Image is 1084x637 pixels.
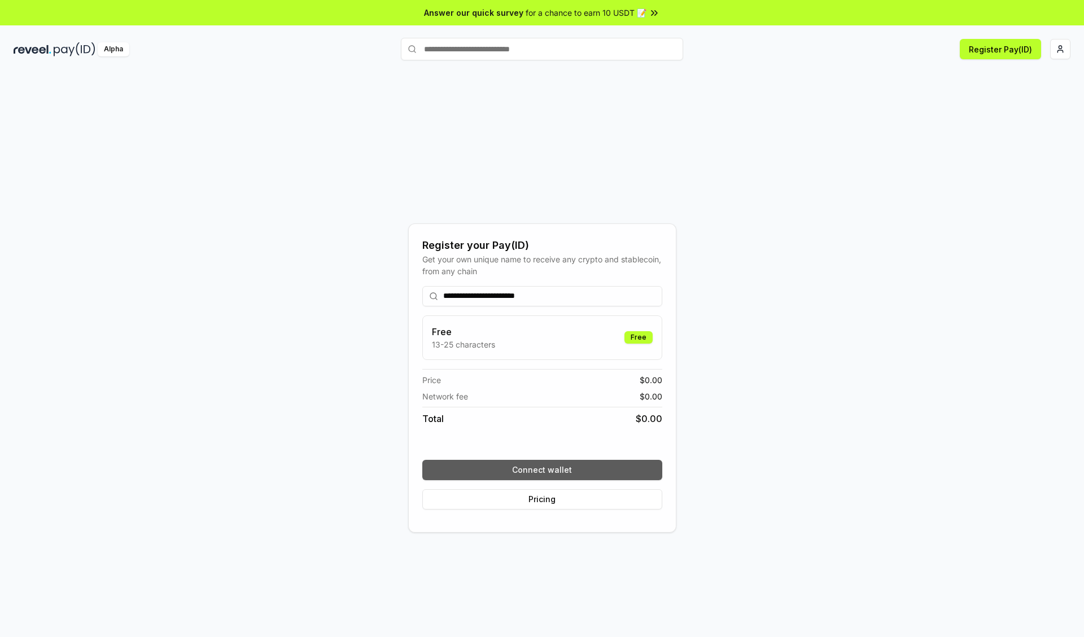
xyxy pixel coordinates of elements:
[422,238,662,253] div: Register your Pay(ID)
[422,374,441,386] span: Price
[640,390,662,402] span: $ 0.00
[636,412,662,425] span: $ 0.00
[432,325,495,339] h3: Free
[422,460,662,480] button: Connect wallet
[422,390,468,402] span: Network fee
[526,7,646,19] span: for a chance to earn 10 USDT 📝
[432,339,495,350] p: 13-25 characters
[54,42,95,56] img: pay_id
[422,412,444,425] span: Total
[640,374,662,386] span: $ 0.00
[14,42,51,56] img: reveel_dark
[424,7,523,19] span: Answer our quick survey
[624,331,653,344] div: Free
[422,253,662,277] div: Get your own unique name to receive any crypto and stablecoin, from any chain
[960,39,1041,59] button: Register Pay(ID)
[98,42,129,56] div: Alpha
[422,489,662,509] button: Pricing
